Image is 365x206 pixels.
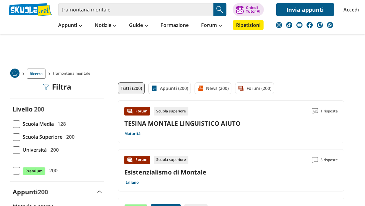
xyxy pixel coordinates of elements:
[320,156,338,164] span: 3 risposte
[127,157,133,163] img: Forum contenuto
[235,82,274,94] a: Forum (200)
[20,120,54,128] span: Scuola Media
[47,166,58,174] span: 200
[127,20,150,31] a: Guide
[238,85,244,91] img: Forum filtro contenuto
[246,6,260,13] div: Chiedi Tutor AI
[58,3,213,16] input: Cerca appunti, riassunti o versioni
[97,191,102,193] img: Apri e chiudi sezione
[13,105,32,113] label: Livello
[57,20,84,31] a: Appunti
[55,120,66,128] span: 128
[124,119,241,128] a: TESINA MONTALE LINGUISTICO AIUTO
[118,82,145,94] a: Tutti (200)
[307,22,313,28] img: facebook
[233,20,264,30] a: Ripetizioni
[10,69,19,78] img: Home
[317,22,323,28] img: twitch
[38,188,48,196] span: 200
[200,20,224,31] a: Forum
[148,82,191,94] a: Appunti (200)
[34,105,44,113] span: 200
[124,156,150,164] div: Forum
[27,69,45,79] a: Ricerca
[43,84,49,90] img: Filtra filtri mobile
[48,146,59,154] span: 200
[124,107,150,116] div: Forum
[124,168,206,176] a: Esistenzialismo di Montale
[154,107,188,116] div: Scuola superiore
[197,85,204,91] img: News filtro contenuto
[233,3,264,16] button: ChiediTutor AI
[23,167,45,175] span: Premium
[124,180,139,185] a: Italiano
[276,3,334,16] a: Invia appunti
[20,146,47,154] span: Università
[151,85,157,91] img: Appunti filtro contenuto
[159,20,190,31] a: Formazione
[343,3,356,16] a: Accedi
[13,188,48,196] label: Appunti
[327,22,333,28] img: WhatsApp
[20,133,62,141] span: Scuola Superiore
[296,22,303,28] img: youtube
[215,5,225,14] img: Cerca appunti, riassunti o versioni
[53,69,93,79] span: tramontana montale
[276,22,282,28] img: instagram
[312,157,318,163] img: Commenti lettura
[64,133,75,141] span: 200
[320,107,338,116] span: 1 risposta
[10,69,19,79] a: Home
[286,22,292,28] img: tiktok
[213,3,226,16] button: Search Button
[195,82,231,94] a: News (200)
[43,82,71,91] div: Filtra
[312,108,318,114] img: Commenti lettura
[154,156,188,164] div: Scuola superiore
[93,20,118,31] a: Notizie
[124,131,140,136] a: Maturità
[127,108,133,114] img: Forum contenuto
